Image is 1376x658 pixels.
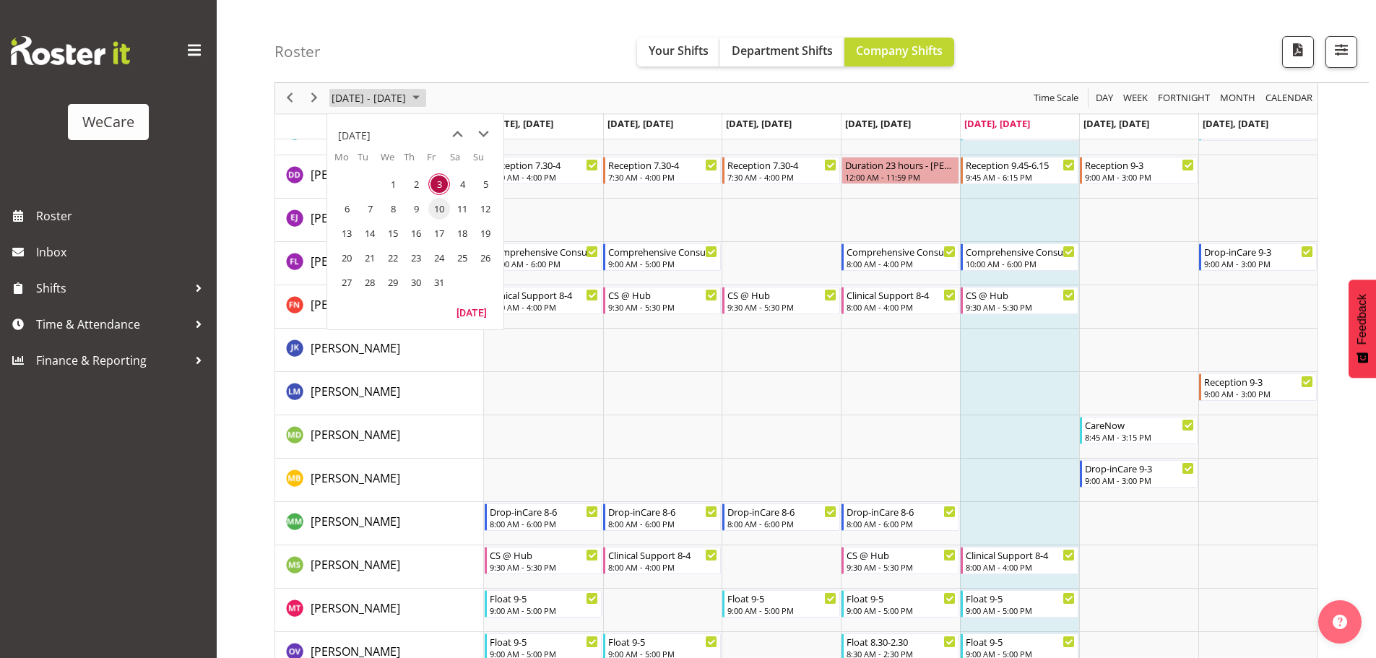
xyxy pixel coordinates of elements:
th: Tu [358,150,381,172]
span: Friday, October 3, 2025 [428,173,450,195]
div: 8:00 AM - 6:00 PM [490,518,599,529]
div: 9:30 AM - 5:30 PM [847,561,956,573]
span: Tuesday, October 21, 2025 [359,247,381,269]
td: Matthew Brewer resource [275,459,484,502]
div: 9:30 AM - 5:30 PM [727,301,836,313]
span: [DATE], [DATE] [964,117,1030,130]
span: Time Scale [1032,90,1080,108]
div: Reception 7.30-4 [727,157,836,172]
div: Float 9-5 [490,591,599,605]
div: Firdous Naqvi"s event - Clinical Support 8-4 Begin From Thursday, October 2, 2025 at 8:00:00 AM G... [841,287,959,314]
div: Reception 9-3 [1204,374,1313,389]
span: [DATE], [DATE] [726,117,792,130]
span: Department Shifts [732,43,833,59]
span: Saturday, October 4, 2025 [451,173,473,195]
div: 8:00 AM - 4:00 PM [490,301,599,313]
div: 9:00 AM - 5:00 PM [727,605,836,616]
div: title [338,121,371,150]
div: 12:00 AM - 11:59 PM [845,171,956,183]
div: 9:00 AM - 5:00 PM [966,605,1075,616]
div: Firdous Naqvi"s event - CS @ Hub Begin From Wednesday, October 1, 2025 at 9:30:00 AM GMT+13:00 En... [722,287,840,314]
span: Shifts [36,277,188,299]
div: Demi Dumitrean"s event - Reception 9-3 Begin From Saturday, October 4, 2025 at 9:00:00 AM GMT+13:... [1080,157,1198,184]
div: CareNow [1085,417,1194,432]
button: Feedback - Show survey [1349,280,1376,378]
button: Fortnight [1156,90,1213,108]
div: 7:30 AM - 4:00 PM [608,171,717,183]
a: [PERSON_NAME] [311,339,400,357]
div: Matthew Brewer"s event - Drop-inCare 9-3 Begin From Saturday, October 4, 2025 at 9:00:00 AM GMT+1... [1080,460,1198,488]
div: Drop-inCare 8-6 [847,504,956,519]
span: Friday, October 24, 2025 [428,247,450,269]
a: [PERSON_NAME] [311,469,400,487]
div: Firdous Naqvi"s event - CS @ Hub Begin From Friday, October 3, 2025 at 9:30:00 AM GMT+13:00 Ends ... [961,287,1078,314]
button: Filter Shifts [1325,36,1357,68]
span: Fortnight [1156,90,1211,108]
img: Rosterit website logo [11,36,130,65]
div: 8:00 AM - 6:00 PM [727,518,836,529]
div: 9:30 AM - 5:30 PM [490,561,599,573]
button: Today [447,302,496,322]
button: Your Shifts [637,38,720,66]
div: 8:00 AM - 6:00 PM [608,518,717,529]
a: [PERSON_NAME] [311,253,400,270]
div: 8:00 AM - 4:00 PM [966,561,1075,573]
span: Wednesday, October 8, 2025 [382,198,404,220]
div: Firdous Naqvi"s event - CS @ Hub Begin From Tuesday, September 30, 2025 at 9:30:00 AM GMT+13:00 E... [603,287,721,314]
span: [PERSON_NAME] [311,297,400,313]
div: Matthew Mckenzie"s event - Drop-inCare 8-6 Begin From Monday, September 29, 2025 at 8:00:00 AM GM... [485,503,602,531]
div: Drop-inCare 8-6 [608,504,717,519]
span: Monday, October 20, 2025 [336,247,358,269]
td: Friday, October 3, 2025 [427,172,450,196]
div: Demi Dumitrean"s event - Reception 9.45-6.15 Begin From Friday, October 3, 2025 at 9:45:00 AM GMT... [961,157,1078,184]
div: 10:00 AM - 6:00 PM [966,258,1075,269]
span: Friday, October 31, 2025 [428,272,450,293]
div: CS @ Hub [966,287,1075,302]
span: [PERSON_NAME] [311,384,400,399]
span: Roster [36,205,209,227]
th: Th [404,150,427,172]
span: calendar [1264,90,1314,108]
span: [PERSON_NAME] [311,210,400,226]
span: [PERSON_NAME] [311,514,400,529]
span: Wednesday, October 15, 2025 [382,222,404,244]
div: Sep 29 - Oct 05, 2025 [326,83,428,113]
div: Matthew Mckenzie"s event - Drop-inCare 8-6 Begin From Tuesday, September 30, 2025 at 8:00:00 AM G... [603,503,721,531]
div: Clinical Support 8-4 [490,287,599,302]
a: [PERSON_NAME] [311,383,400,400]
span: Wednesday, October 22, 2025 [382,247,404,269]
div: Duration 23 hours - [PERSON_NAME] [845,157,956,172]
th: Fr [427,150,450,172]
span: Thursday, October 30, 2025 [405,272,427,293]
span: Saturday, October 25, 2025 [451,247,473,269]
div: CS @ Hub [490,547,599,562]
button: October 2025 [329,90,426,108]
a: [PERSON_NAME] [311,513,400,530]
div: previous period [277,83,302,113]
div: 8:00 AM - 4:00 PM [847,258,956,269]
div: 8:00 AM - 4:00 PM [847,301,956,313]
div: Felize Lacson"s event - Comprehensive Consult 10-6 Begin From Friday, October 3, 2025 at 10:00:00... [961,243,1078,271]
th: Su [473,150,496,172]
span: Thursday, October 16, 2025 [405,222,427,244]
div: 10:00 AM - 6:00 PM [490,258,599,269]
a: [PERSON_NAME] [311,426,400,443]
div: Demi Dumitrean"s event - Reception 7.30-4 Begin From Wednesday, October 1, 2025 at 7:30:00 AM GMT... [722,157,840,184]
span: [PERSON_NAME] [311,254,400,269]
div: Demi Dumitrean"s event - Reception 7.30-4 Begin From Tuesday, September 30, 2025 at 7:30:00 AM GM... [603,157,721,184]
td: Demi Dumitrean resource [275,155,484,199]
div: 9:00 AM - 5:00 PM [608,258,717,269]
a: [PERSON_NAME] [311,296,400,313]
div: 8:45 AM - 3:15 PM [1085,431,1194,443]
div: Reception 9-3 [1085,157,1194,172]
button: Previous [280,90,300,108]
div: Monique Telford"s event - Float 9-5 Begin From Thursday, October 2, 2025 at 9:00:00 AM GMT+13:00 ... [841,590,959,618]
button: Next [305,90,324,108]
div: Felize Lacson"s event - Drop-inCare 9-3 Begin From Sunday, October 5, 2025 at 9:00:00 AM GMT+13:0... [1199,243,1317,271]
div: Felize Lacson"s event - Comprehensive Consult 9-5 Begin From Tuesday, September 30, 2025 at 9:00:... [603,243,721,271]
div: Float 8.30-2.30 [847,634,956,649]
a: [PERSON_NAME] [311,166,400,183]
span: Thursday, October 2, 2025 [405,173,427,195]
button: Timeline Day [1094,90,1116,108]
td: John Ko resource [275,329,484,372]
